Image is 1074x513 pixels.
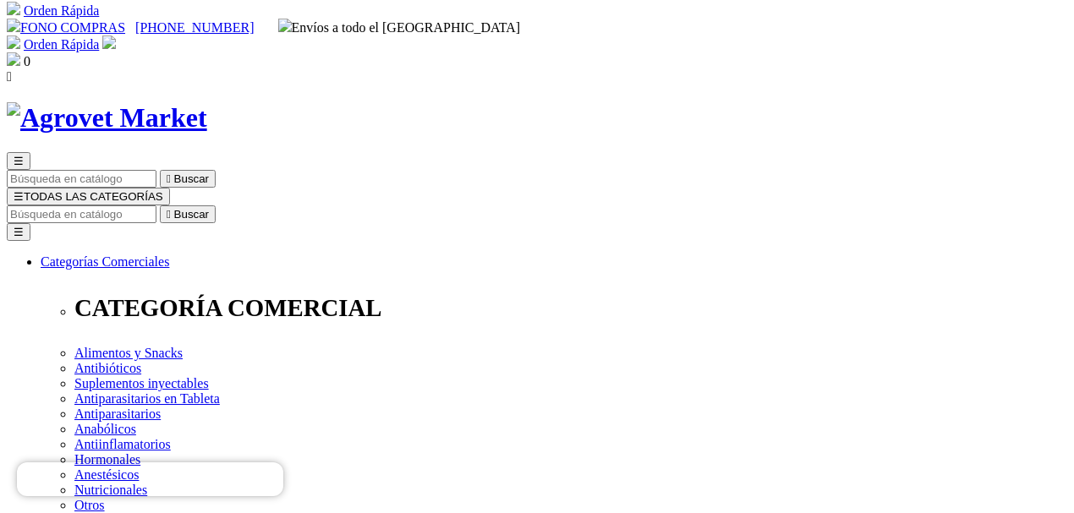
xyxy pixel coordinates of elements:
[74,294,1067,322] p: CATEGORÍA COMERCIAL
[74,407,161,421] a: Antiparasitarios
[74,346,183,360] a: Alimentos y Snacks
[135,20,254,35] a: [PHONE_NUMBER]
[24,3,99,18] a: Orden Rápida
[167,208,171,221] i: 
[174,208,209,221] span: Buscar
[7,170,156,188] input: Buscar
[7,102,207,134] img: Agrovet Market
[7,20,125,35] a: FONO COMPRAS
[24,37,99,52] a: Orden Rápida
[14,190,24,203] span: ☰
[24,54,30,68] span: 0
[7,69,12,84] i: 
[7,35,20,49] img: shopping-cart.svg
[74,361,141,375] a: Antibióticos
[74,422,136,436] a: Anabólicos
[7,223,30,241] button: ☰
[17,462,283,496] iframe: Brevo live chat
[174,172,209,185] span: Buscar
[41,254,169,269] a: Categorías Comerciales
[7,188,170,205] button: ☰TODAS LAS CATEGORÍAS
[102,37,116,52] a: Acceda a su cuenta de cliente
[278,20,521,35] span: Envíos a todo el [GEOGRAPHIC_DATA]
[7,152,30,170] button: ☰
[74,391,220,406] a: Antiparasitarios en Tableta
[7,52,20,66] img: shopping-bag.svg
[7,2,20,15] img: shopping-cart.svg
[160,205,216,223] button:  Buscar
[7,19,20,32] img: phone.svg
[74,452,140,467] a: Hormonales
[167,172,171,185] i: 
[74,498,105,512] a: Otros
[160,170,216,188] button:  Buscar
[14,155,24,167] span: ☰
[102,35,116,49] img: user.svg
[7,205,156,223] input: Buscar
[74,437,171,451] a: Antiinflamatorios
[278,19,292,32] img: delivery-truck.svg
[74,376,209,390] a: Suplementos inyectables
